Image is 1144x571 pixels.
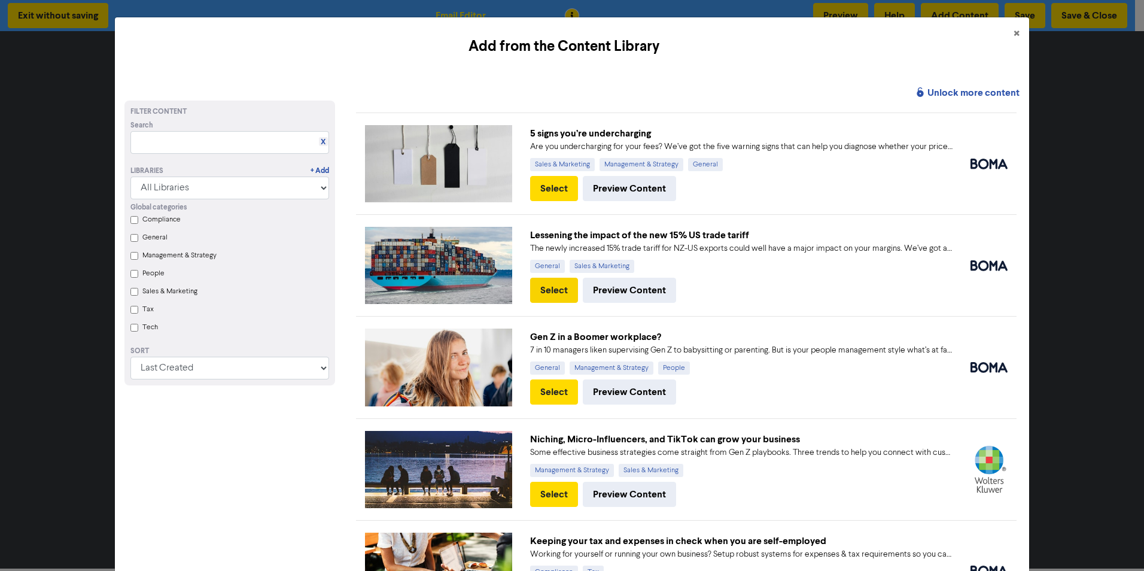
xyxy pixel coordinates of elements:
[530,379,578,405] button: Select
[970,159,1008,169] img: boma_accounting
[530,344,953,357] div: 7 in 10 managers liken supervising Gen Z to babysitting or parenting. But is your people manageme...
[530,330,953,344] div: Gen Z in a Boomer workplace?
[570,362,653,375] div: Management & Strategy
[130,346,328,357] div: Sort
[530,176,578,201] button: Select
[142,322,158,333] label: Tech
[530,362,565,375] div: General
[970,445,1008,493] img: wolters_kluwer
[915,87,1020,100] strong: Unlock more content
[142,286,197,297] label: Sales & Marketing
[530,464,614,477] div: Management & Strategy
[583,176,676,201] button: Preview Content
[142,250,217,261] label: Management & Strategy
[530,242,953,255] div: The newly increased 15% trade tariff for NZ-US exports could well have a major impact on your mar...
[130,202,328,213] div: Global categories
[688,158,723,171] div: General
[530,432,953,447] div: Niching, Micro-Influencers, and TikTok can grow your business
[130,107,328,117] div: Filter Content
[530,158,595,171] div: Sales & Marketing
[530,278,578,303] button: Select
[321,138,325,147] a: X
[619,464,683,477] div: Sales & Marketing
[600,158,683,171] div: Management & Strategy
[142,214,181,225] label: Compliance
[530,260,565,273] div: General
[1004,17,1029,51] button: Close
[530,534,953,548] div: Keeping your tax and expenses in check when you are self-employed
[530,228,953,242] div: Lessening the impact of the new 15% US trade tariff
[142,304,154,315] label: Tax
[530,126,953,141] div: 5 signs you’re undercharging
[658,362,690,375] div: People
[570,260,634,273] div: Sales & Marketing
[530,141,953,153] div: Are you undercharging for your fees? We’ve got the five warning signs that can help you diagnose ...
[124,36,1004,57] h5: Add from the Content Library
[970,260,1008,271] img: boma
[311,166,329,177] a: + Add
[530,447,953,459] div: Some effective business strategies come straight from Gen Z playbooks. Three trends to help you c...
[142,268,165,279] label: People
[970,362,1008,373] img: boma
[142,232,168,243] label: General
[530,482,578,507] button: Select
[583,379,676,405] button: Preview Content
[583,278,676,303] button: Preview Content
[583,482,676,507] button: Preview Content
[918,86,1020,101] a: Unlock more content
[530,548,953,561] div: Working for yourself or running your own business? Setup robust systems for expenses & tax requir...
[1014,25,1020,43] span: ×
[130,120,153,131] span: Search
[130,166,163,177] div: Libraries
